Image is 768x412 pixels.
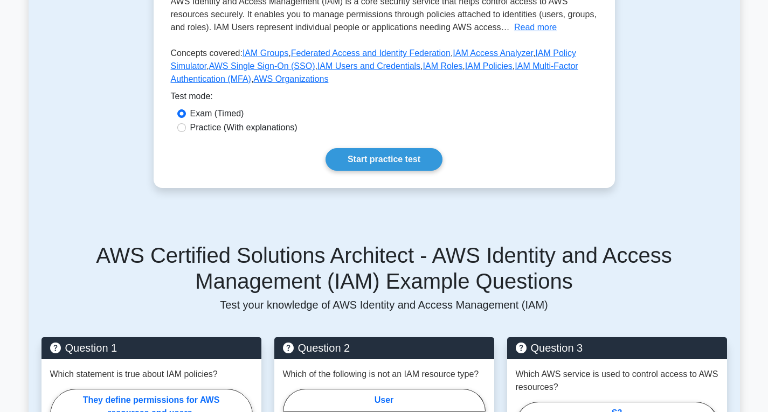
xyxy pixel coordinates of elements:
[453,48,533,58] a: IAM Access Analyzer
[171,90,598,107] div: Test mode:
[190,121,297,134] label: Practice (With explanations)
[243,48,288,58] a: IAM Groups
[283,368,479,381] p: Which of the following is not an IAM resource type?
[190,107,244,120] label: Exam (Timed)
[50,368,218,381] p: Which statement is true about IAM policies?
[317,61,420,71] a: IAM Users and Credentials
[465,61,513,71] a: IAM Policies
[209,61,315,71] a: AWS Single Sign-On (SSO)
[326,148,442,171] a: Start practice test
[41,242,727,294] h5: AWS Certified Solutions Architect - AWS Identity and Access Management (IAM) Example Questions
[171,47,598,90] p: Concepts covered: , , , , , , , , ,
[283,341,486,354] h5: Question 2
[291,48,451,58] a: Federated Access and Identity Federation
[50,341,253,354] h5: Question 1
[41,298,727,311] p: Test your knowledge of AWS Identity and Access Management (IAM)
[516,368,718,394] p: Which AWS service is used to control access to AWS resources?
[423,61,463,71] a: IAM Roles
[514,21,557,34] button: Read more
[253,74,328,83] a: AWS Organizations
[516,341,718,354] h5: Question 3
[283,389,486,411] label: User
